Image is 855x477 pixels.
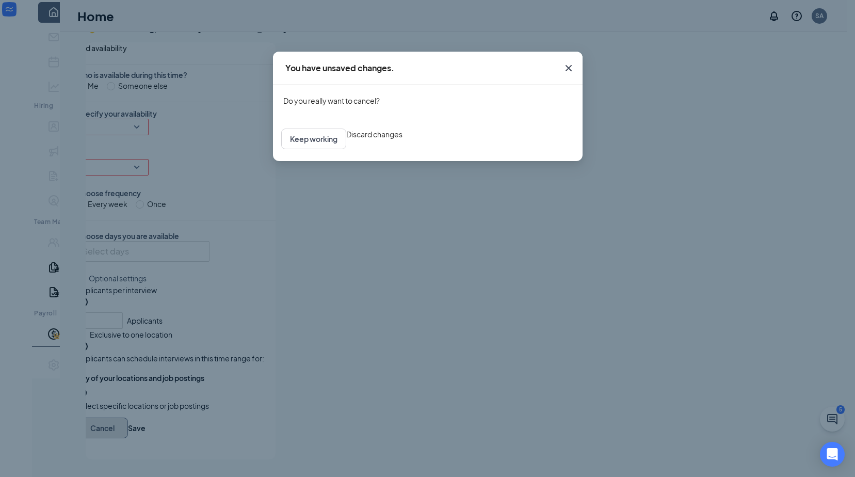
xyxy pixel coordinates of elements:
button: Keep working [281,129,346,149]
div: You have unsaved changes. [285,62,394,74]
span: Do you really want to cancel? [283,96,380,105]
button: Close [555,52,583,85]
button: Discard changes [346,129,402,140]
svg: Cross [562,62,575,74]
div: Open Intercom Messenger [820,442,845,467]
